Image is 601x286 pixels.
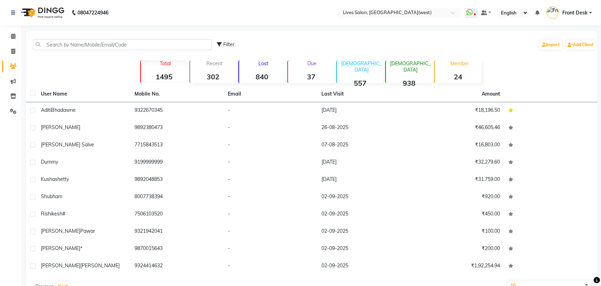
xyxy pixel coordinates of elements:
[317,189,411,206] td: 02-09-2025
[41,193,62,200] span: Shubham
[317,223,411,241] td: 02-09-2025
[317,120,411,137] td: 26-08-2025
[130,102,224,120] td: 9322670345
[41,211,65,217] span: rishikesh#
[41,228,80,234] span: [PERSON_NAME]
[411,154,504,171] td: ₹32,279.60
[435,72,481,81] strong: 24
[224,137,317,154] td: -
[130,206,224,223] td: 7506103520
[190,72,236,81] strong: 302
[411,137,504,154] td: ₹16,803.00
[288,72,334,81] strong: 37
[41,245,82,251] span: [PERSON_NAME]*
[41,176,55,182] span: kusha
[224,206,317,223] td: -
[317,171,411,189] td: [DATE]
[411,206,504,223] td: ₹450.00
[289,60,334,67] p: Due
[41,141,94,148] span: [PERSON_NAME] salve
[562,9,588,17] span: Front Desk
[411,102,504,120] td: ₹18,196.50
[41,124,80,130] span: [PERSON_NAME]
[193,60,236,67] p: Recent
[540,40,562,50] a: Import
[224,171,317,189] td: -
[141,72,187,81] strong: 1495
[144,60,187,67] p: Total
[317,154,411,171] td: [DATE]
[386,79,432,87] strong: 938
[224,258,317,275] td: -
[411,189,504,206] td: ₹920.00
[130,241,224,258] td: 9870015643
[33,39,212,50] input: Search by Name/Mobile/Email/Code
[80,262,120,269] span: [PERSON_NAME]
[224,154,317,171] td: -
[337,79,383,87] strong: 557
[130,120,224,137] td: 9892380473
[566,40,595,50] a: Add Client
[546,6,559,19] img: Front Desk
[224,102,317,120] td: -
[130,137,224,154] td: 7715843513
[130,223,224,241] td: 9321942041
[317,206,411,223] td: 02-09-2025
[224,86,317,102] th: Email
[317,258,411,275] td: 02-09-2025
[80,228,95,234] span: pawar
[239,72,285,81] strong: 840
[242,60,285,67] p: Lost
[389,60,432,73] p: [DEMOGRAPHIC_DATA]
[340,60,383,73] p: [DEMOGRAPHIC_DATA]
[477,86,504,102] th: Amount
[130,86,224,102] th: Mobile No.
[224,223,317,241] td: -
[317,137,411,154] td: 07-08-2025
[37,86,130,102] th: User Name
[224,241,317,258] td: -
[55,176,69,182] span: shetty
[41,159,58,165] span: dummy
[223,41,234,48] span: Filter
[130,171,224,189] td: 9892048853
[411,241,504,258] td: ₹200.00
[18,3,66,23] img: logo
[41,107,51,113] span: Aditi
[130,189,224,206] td: 8007738394
[130,258,224,275] td: 9324414632
[317,241,411,258] td: 02-09-2025
[77,3,108,23] b: 08047224946
[224,189,317,206] td: -
[411,120,504,137] td: ₹46,605.46
[317,86,411,102] th: Last Visit
[51,107,76,113] span: Bhadawne
[41,262,80,269] span: [PERSON_NAME]
[224,120,317,137] td: -
[411,223,504,241] td: ₹100.00
[411,171,504,189] td: ₹31,759.00
[411,258,504,275] td: ₹1,92,254.94
[317,102,411,120] td: [DATE]
[130,154,224,171] td: 9199999999
[438,60,481,67] p: Member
